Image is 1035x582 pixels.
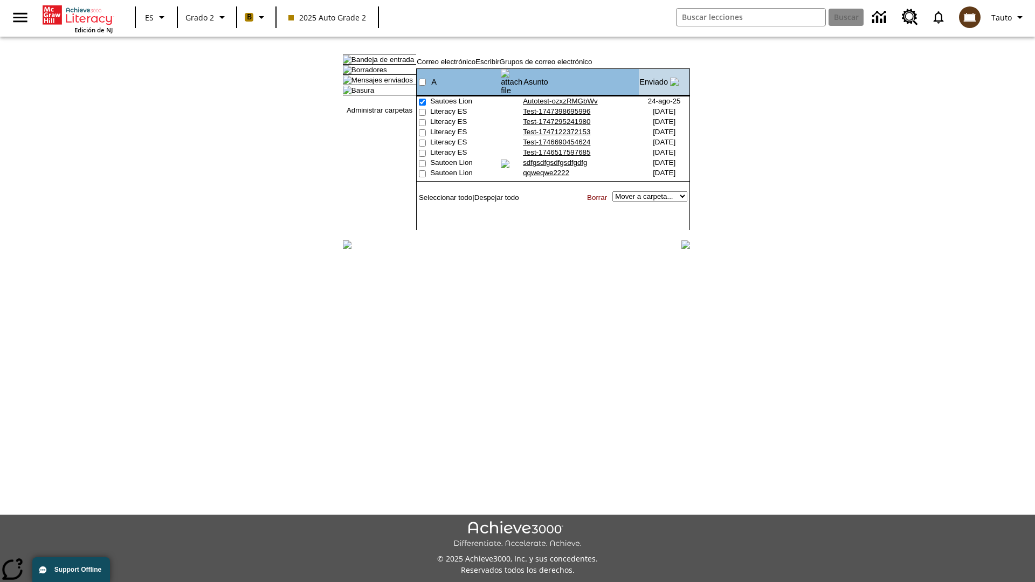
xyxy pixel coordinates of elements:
[681,240,690,249] img: table_footer_right.gif
[653,158,675,167] nobr: [DATE]
[866,3,895,32] a: Centro de información
[32,557,110,582] button: Support Offline
[523,117,590,126] a: Test-1747295241980
[343,55,351,64] img: folder_icon.gif
[351,56,414,64] a: Bandeja de entrada
[430,148,500,158] td: Literacy ES
[959,6,981,28] img: avatar image
[523,148,590,156] a: Test-1746517597685
[653,148,675,156] nobr: [DATE]
[677,9,825,26] input: Buscar campo
[351,76,413,84] a: Mensajes enviados
[500,58,592,66] a: Grupos de correo electrónico
[523,138,590,146] a: Test-1746690454624
[453,521,582,549] img: Achieve3000 Differentiate Accelerate Achieve
[587,193,607,202] a: Borrar
[430,158,500,169] td: Sautoen Lion
[240,8,272,27] button: Boost El color de la clase es anaranjado claro. Cambiar el color de la clase.
[430,117,500,128] td: Literacy ES
[653,128,675,136] nobr: [DATE]
[653,138,675,146] nobr: [DATE]
[343,240,351,249] img: table_footer_left.gif
[523,97,598,105] a: Autotest-ozxzRMGbWv
[416,230,690,231] img: black_spacer.gif
[991,12,1012,23] span: Tauto
[347,106,412,114] a: Administrar carpetas
[648,97,681,105] nobr: 24-ago-25
[247,10,252,24] span: B
[523,169,569,177] a: qqweqwe2222
[523,158,587,167] a: sdfgsdfgsdfgsdfgdfg
[987,8,1031,27] button: Perfil/Configuración
[430,169,500,179] td: Sautoen Lion
[54,566,101,573] span: Support Offline
[288,12,366,23] span: 2025 Auto Grade 2
[145,12,154,23] span: ES
[181,8,233,27] button: Grado: Grado 2, Elige un grado
[523,128,590,136] a: Test-1747122372153
[953,3,987,31] button: Escoja un nuevo avatar
[417,58,475,66] a: Correo electrónico
[653,117,675,126] nobr: [DATE]
[523,107,590,115] a: Test-1747398695996
[417,191,519,203] td: |
[639,78,668,86] a: Enviado
[430,107,500,117] td: Literacy ES
[430,97,500,107] td: Sautoes Lion
[419,193,472,202] a: Seleccionar todo
[343,75,351,84] img: folder_icon_pick.gif
[430,138,500,148] td: Literacy ES
[523,78,548,86] a: Asunto
[351,66,387,74] a: Borradores
[653,169,675,177] nobr: [DATE]
[501,69,522,95] img: attach file
[474,193,519,202] a: Despejar todo
[139,8,174,27] button: Lenguaje: ES, Selecciona un idioma
[343,65,351,74] img: folder_icon.gif
[431,78,437,86] a: A
[924,3,953,31] a: Notificaciones
[501,160,509,168] img: attach_icon.gif
[185,12,214,23] span: Grado 2
[430,128,500,138] td: Literacy ES
[43,3,113,34] div: Portada
[653,107,675,115] nobr: [DATE]
[4,2,36,33] button: Abrir el menú lateral
[895,3,924,32] a: Centro de recursos, Se abrirá en una pestaña nueva.
[351,86,374,94] a: Basura
[670,78,679,86] img: arrow_down.gif
[74,26,113,34] span: Edición de NJ
[343,86,351,94] img: folder_icon.gif
[475,58,499,66] a: Escribir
